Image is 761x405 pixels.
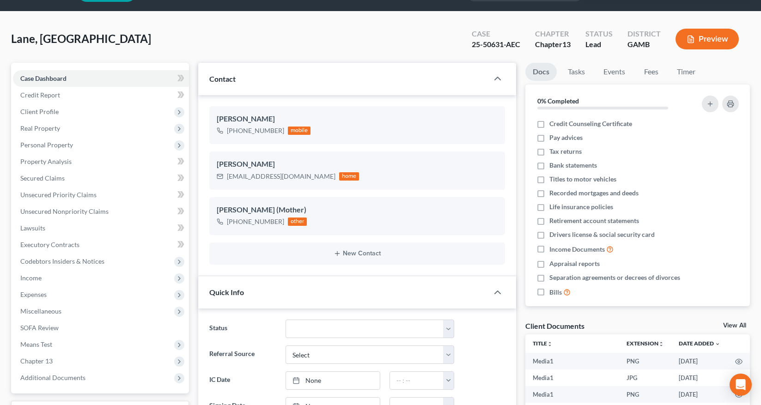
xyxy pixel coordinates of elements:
td: PNG [619,353,671,369]
div: [PHONE_NUMBER] [227,126,284,135]
span: Unsecured Nonpriority Claims [20,207,109,215]
div: mobile [288,127,311,135]
label: Status [205,320,281,338]
span: Case Dashboard [20,74,67,82]
div: Case [472,29,520,39]
span: Real Property [20,124,60,132]
span: Drivers license & social security card [549,230,655,239]
label: Referral Source [205,345,281,364]
span: Chapter 13 [20,357,53,365]
span: Expenses [20,290,47,298]
input: -- : -- [390,372,444,389]
div: [PERSON_NAME] [217,159,498,170]
div: 25-50631-AEC [472,39,520,50]
strong: 0% Completed [537,97,579,105]
td: [DATE] [671,353,728,369]
a: Events [596,63,633,81]
span: Credit Counseling Certificate [549,119,632,128]
i: unfold_more [658,341,664,347]
span: Client Profile [20,108,59,115]
span: Codebtors Insiders & Notices [20,257,104,265]
div: [PERSON_NAME] (Mother) [217,205,498,216]
td: [DATE] [671,386,728,403]
div: Chapter [535,39,571,50]
div: District [627,29,661,39]
a: Secured Claims [13,170,189,187]
div: other [288,218,307,226]
a: Tasks [560,63,592,81]
div: home [339,172,359,181]
span: Lane, [GEOGRAPHIC_DATA] [11,32,151,45]
span: Pay advices [549,133,583,142]
td: PNG [619,386,671,403]
div: Status [585,29,613,39]
span: Miscellaneous [20,307,61,315]
span: Property Analysis [20,157,72,165]
span: Quick Info [209,288,244,296]
td: JPG [619,369,671,386]
span: Separation agreements or decrees of divorces [549,273,680,282]
span: SOFA Review [20,324,59,332]
span: Executory Contracts [20,241,79,248]
a: SOFA Review [13,320,189,336]
span: Personal Property [20,141,73,149]
td: Media1 [525,386,619,403]
span: Bank statements [549,161,597,170]
span: Income [20,274,42,282]
i: unfold_more [547,341,553,347]
span: Secured Claims [20,174,65,182]
span: Titles to motor vehicles [549,175,616,184]
a: Date Added expand_more [679,340,720,347]
span: Retirement account statements [549,216,639,225]
span: Appraisal reports [549,259,600,268]
span: Lawsuits [20,224,45,232]
span: Contact [209,74,236,83]
span: Unsecured Priority Claims [20,191,97,199]
div: Open Intercom Messenger [730,374,752,396]
span: Tax returns [549,147,582,156]
span: Life insurance policies [549,202,613,212]
a: Unsecured Priority Claims [13,187,189,203]
td: Media1 [525,369,619,386]
div: GAMB [627,39,661,50]
div: Client Documents [525,321,584,331]
a: Lawsuits [13,220,189,236]
a: Docs [525,63,557,81]
span: Means Test [20,340,52,348]
button: New Contact [217,250,498,257]
div: [PHONE_NUMBER] [227,217,284,226]
div: Chapter [535,29,571,39]
div: [PERSON_NAME] [217,114,498,125]
a: Case Dashboard [13,70,189,87]
span: 13 [562,40,571,48]
a: Credit Report [13,87,189,103]
span: Additional Documents [20,374,85,381]
label: IC Date [205,371,281,390]
a: Property Analysis [13,153,189,170]
span: Bills [549,288,562,297]
a: Extensionunfold_more [627,340,664,347]
button: Preview [676,29,739,49]
div: Lead [585,39,613,50]
a: Fees [636,63,666,81]
a: Titleunfold_more [533,340,553,347]
td: Media1 [525,353,619,369]
a: View All [723,322,746,329]
span: Credit Report [20,91,60,99]
i: expand_more [715,341,720,347]
span: Income Documents [549,245,605,254]
td: [DATE] [671,369,728,386]
a: None [286,372,380,389]
a: Executory Contracts [13,236,189,253]
div: [EMAIL_ADDRESS][DOMAIN_NAME] [227,172,335,181]
a: Timer [670,63,703,81]
a: Unsecured Nonpriority Claims [13,203,189,220]
span: Recorded mortgages and deeds [549,188,639,198]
